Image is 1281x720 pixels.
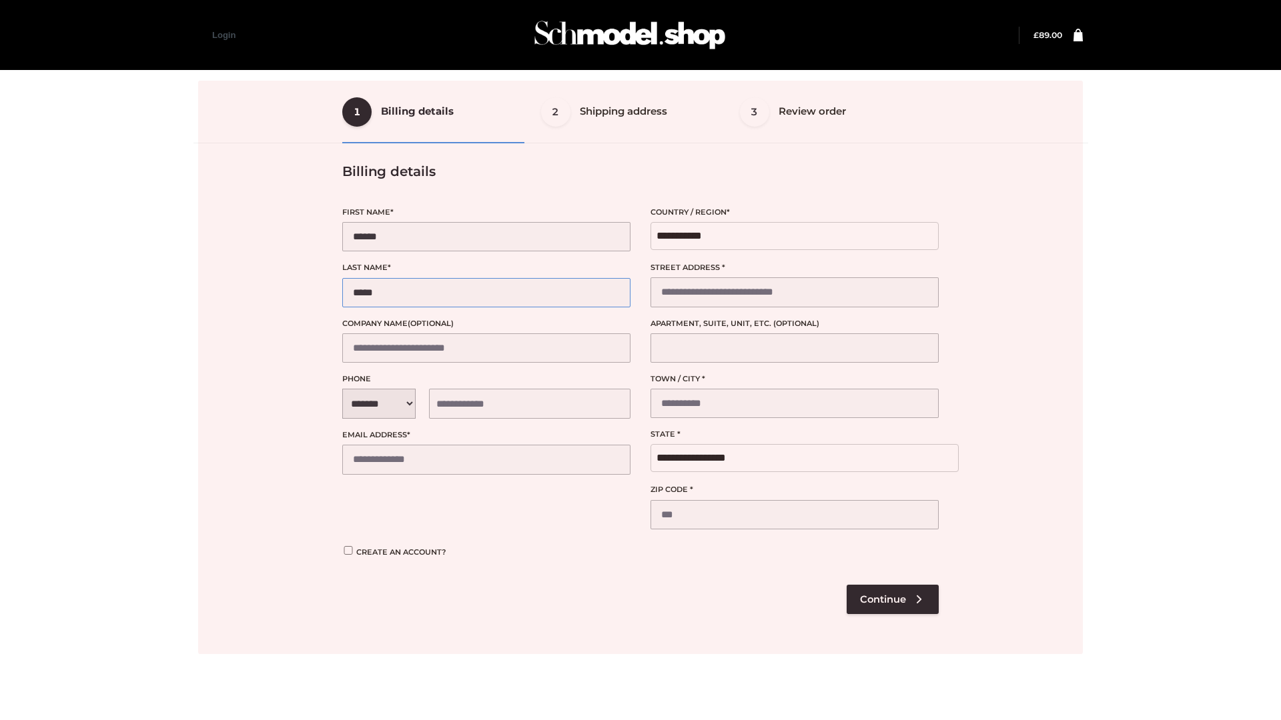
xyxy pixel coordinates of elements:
a: Login [212,30,236,40]
bdi: 89.00 [1033,30,1062,40]
a: £89.00 [1033,30,1062,40]
img: Schmodel Admin 964 [530,9,730,61]
span: £ [1033,30,1039,40]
